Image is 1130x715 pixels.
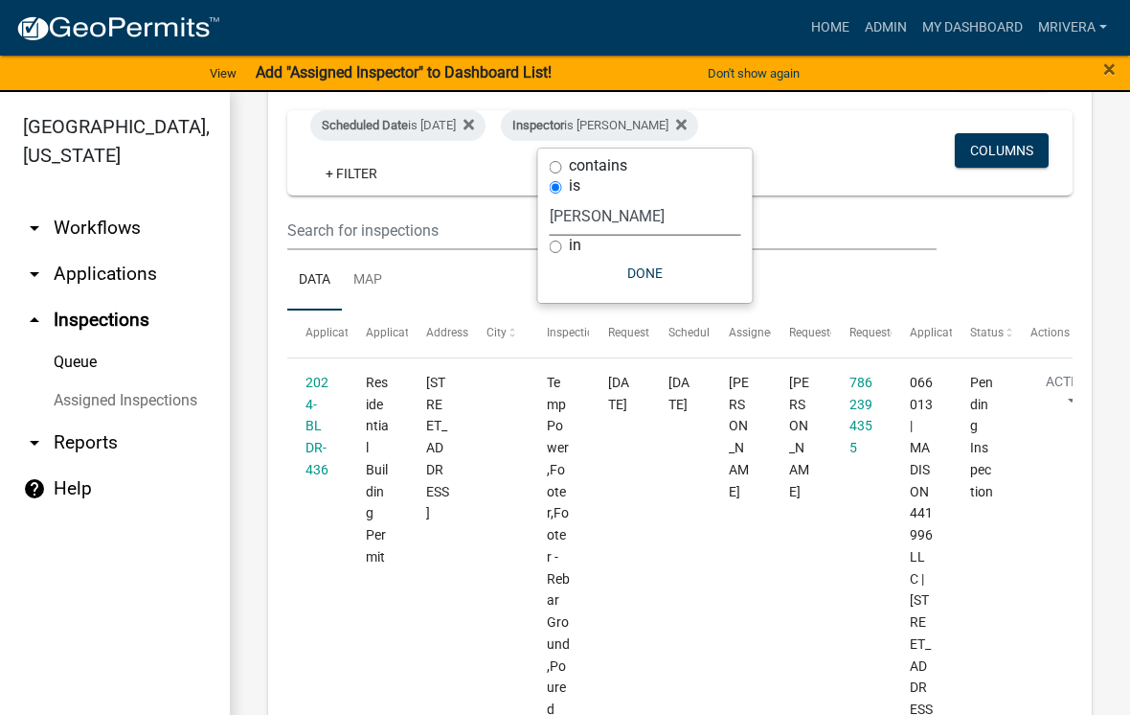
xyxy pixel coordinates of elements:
span: 03/03/2025 [608,375,629,412]
a: Admin [857,10,915,46]
span: Residential Building Permit [366,375,389,565]
a: mrivera [1030,10,1115,46]
datatable-header-cell: Requested Date [589,311,649,357]
span: Status [970,326,1004,339]
datatable-header-cell: Assigned Inspector [710,311,770,357]
datatable-header-cell: Requestor Name [771,311,831,357]
div: [DATE] [668,372,692,416]
span: Scheduled Time [668,326,751,339]
i: arrow_drop_down [23,263,46,286]
datatable-header-cell: City [468,311,529,357]
a: View [202,58,244,89]
button: Close [1103,58,1116,81]
span: Application Type [366,326,453,339]
span: Actions [1030,326,1070,339]
span: chris [789,375,809,499]
span: Pending Inspection [970,375,993,499]
a: Data [287,250,342,311]
i: arrow_drop_up [23,309,46,332]
button: Don't show again [700,58,807,89]
datatable-header-cell: Actions [1012,311,1073,357]
datatable-header-cell: Scheduled Time [649,311,710,357]
a: 7862394355 [849,375,872,455]
button: Columns [955,133,1049,168]
span: Requestor Phone [849,326,938,339]
datatable-header-cell: Address [408,311,468,357]
label: contains [569,158,627,173]
span: × [1103,56,1116,82]
span: Assigned Inspector [729,326,827,339]
a: Map [342,250,394,311]
datatable-header-cell: Status [952,311,1012,357]
div: is [DATE] [310,110,486,141]
i: arrow_drop_down [23,431,46,454]
a: 2024-BLDR-436 [305,375,328,477]
label: in [569,238,581,253]
button: Done [550,256,741,290]
datatable-header-cell: Inspection Type [529,311,589,357]
span: Application Description [910,326,1030,339]
span: City [486,326,507,339]
a: My Dashboard [915,10,1030,46]
i: help [23,477,46,500]
span: Requested Date [608,326,689,339]
span: Scheduled Date [322,118,408,132]
i: arrow_drop_down [23,217,46,240]
datatable-header-cell: Application [287,311,348,357]
span: Requestor Name [789,326,875,339]
span: 996 MADISON RD [426,375,449,521]
label: is [569,178,580,194]
datatable-header-cell: Application Description [892,311,952,357]
datatable-header-cell: Requestor Phone [831,311,892,357]
span: Inspector [512,118,564,132]
a: + Filter [310,156,393,191]
button: Action [1030,372,1109,420]
span: Inspection Type [547,326,628,339]
strong: Add "Assigned Inspector" to Dashboard List! [256,63,552,81]
div: is [PERSON_NAME] [501,110,698,141]
input: Search for inspections [287,211,937,250]
a: Home [803,10,857,46]
span: Application [305,326,365,339]
datatable-header-cell: Application Type [348,311,408,357]
span: Cedrick Moreland [729,375,749,499]
span: Address [426,326,468,339]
